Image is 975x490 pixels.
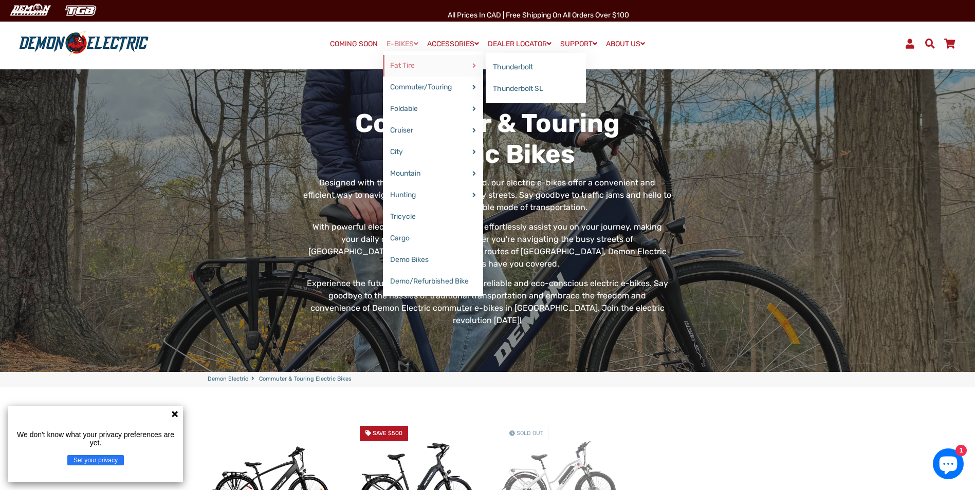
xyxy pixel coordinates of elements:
[15,30,152,57] img: Demon Electric logo
[383,228,483,249] a: Cargo
[557,36,601,51] a: SUPPORT
[383,36,422,51] a: E-BIKES
[12,430,179,447] p: We don't know what your privacy preferences are yet.
[484,36,555,51] a: DEALER LOCATOR
[303,277,672,327] p: Experience the future of commuting with our reliable and eco-conscious electric e-bikes. Say good...
[383,77,483,98] a: Commuter/Touring
[67,455,124,465] button: Set your privacy
[383,184,483,206] a: Hunting
[303,177,672,214] p: Designed with the urban commuter in mind, our electric e-bikes offer a convenient and efficient w...
[383,120,483,141] a: Cruiser
[448,11,629,20] span: All Prices in CAD | Free shipping on all orders over $100
[303,108,672,169] h1: Commuter & Touring Electric Bikes
[60,2,102,19] img: TGB Canada
[486,78,586,100] a: Thunderbolt SL
[303,221,672,270] p: With powerful electric motors, these e-bikes effortlessly assist you on your journey, making your...
[383,271,483,292] a: Demo/Refurbished Bike
[383,249,483,271] a: Demo Bikes
[373,430,402,437] span: Save $500
[602,36,649,51] a: ABOUT US
[383,141,483,163] a: City
[517,430,543,437] span: Sold Out
[424,36,483,51] a: ACCESSORIES
[383,206,483,228] a: Tricycle
[383,163,483,184] a: Mountain
[259,375,352,384] span: Commuter & Touring Electric Bikes
[5,2,54,19] img: Demon Electric
[383,98,483,120] a: Foldable
[383,55,483,77] a: Fat Tire
[208,375,248,384] a: Demon Electric
[326,37,381,51] a: COMING SOON
[486,56,586,78] a: Thunderbolt
[930,448,967,482] inbox-online-store-chat: Shopify online store chat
